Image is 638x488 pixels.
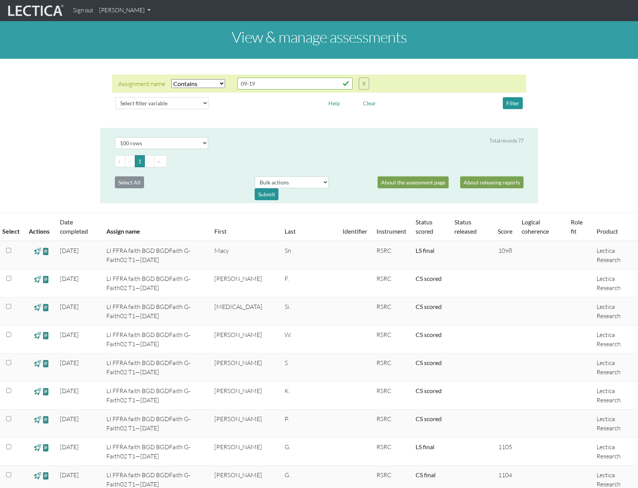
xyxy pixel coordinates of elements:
[372,297,411,325] td: RSRC
[42,387,50,396] span: view
[416,443,434,450] a: Completed = assessment has been completed; CS scored = assessment has been CLAS scored; LS scored...
[214,227,227,235] a: First
[372,354,411,382] td: RSRC
[592,241,638,269] td: Lectica Research
[416,331,442,338] a: Completed = assessment has been completed; CS scored = assessment has been CLAS scored; LS scored...
[55,241,102,269] td: [DATE]
[102,269,210,297] td: LI FFRA faith BGD BGDFaith G-Faith02 T1—[DATE]
[34,275,41,284] span: view
[597,227,618,235] a: Product
[34,387,41,396] span: view
[42,443,50,452] span: view
[210,410,280,438] td: [PERSON_NAME]
[522,218,549,235] a: Logical coherence
[42,415,50,424] span: view
[42,275,50,284] span: view
[280,241,338,269] td: Sn
[60,218,88,235] a: Date completed
[372,269,411,297] td: RSRC
[102,438,210,466] td: LI FFRA faith BGD BGDFaith G-Faith02 T1—[DATE]
[70,3,96,18] a: Sign out
[42,247,50,256] span: view
[34,331,41,340] span: view
[416,247,434,254] a: Completed = assessment has been completed; CS scored = assessment has been CLAS scored; LS scored...
[102,297,210,325] td: LI FFRA faith BGD BGDFaith G-Faith02 T1—[DATE]
[325,99,343,106] a: Help
[102,213,210,241] th: Assign name
[102,325,210,354] td: LI FFRA faith BGD BGDFaith G-Faith02 T1—[DATE]
[498,247,512,254] span: 1098
[416,275,442,282] a: Completed = assessment has been completed; CS scored = assessment has been CLAS scored; LS scored...
[416,415,442,422] a: Completed = assessment has been completed; CS scored = assessment has been CLAS scored; LS scored...
[416,387,442,394] a: Completed = assessment has been completed; CS scored = assessment has been CLAS scored; LS scored...
[34,443,41,452] span: view
[210,325,280,354] td: [PERSON_NAME]
[34,471,41,480] span: view
[360,97,379,109] button: Clear
[34,303,41,312] span: view
[489,137,524,144] div: Total records 77
[372,382,411,410] td: RSRC
[416,218,433,235] a: Status scored
[378,176,449,188] a: About the assessment page
[102,382,210,410] td: LI FFRA faith BGD BGDFaith G-Faith02 T1—[DATE]
[210,297,280,325] td: [MEDICAL_DATA]
[280,410,338,438] td: P.
[115,155,524,167] ul: Pagination
[280,297,338,325] td: Si.
[592,410,638,438] td: Lectica Research
[55,354,102,382] td: [DATE]
[592,269,638,297] td: Lectica Research
[102,241,210,269] td: LI FFRA faith BGD BGDFaith G-Faith02 T1—[DATE]
[416,303,442,310] a: Completed = assessment has been completed; CS scored = assessment has been CLAS scored; LS scored...
[42,303,50,312] span: view
[372,241,411,269] td: RSRC
[34,359,41,368] span: view
[372,325,411,354] td: RSRC
[96,3,154,18] a: [PERSON_NAME]
[210,354,280,382] td: [PERSON_NAME]
[592,354,638,382] td: Lectica Research
[280,438,338,466] td: G.
[498,443,512,451] span: 1105
[280,382,338,410] td: K.
[135,155,145,167] button: Go to page 1
[571,218,583,235] a: Role fit
[42,331,50,340] span: view
[55,410,102,438] td: [DATE]
[42,359,50,368] span: view
[118,79,165,88] div: Assignment name
[498,227,512,235] a: Score
[42,471,50,480] span: view
[592,297,638,325] td: Lectica Research
[359,78,369,90] button: X
[210,438,280,466] td: [PERSON_NAME]
[376,227,406,235] a: Instrument
[592,325,638,354] td: Lectica Research
[210,382,280,410] td: [PERSON_NAME]
[325,97,343,109] button: Help
[454,218,477,235] a: Status released
[55,325,102,354] td: [DATE]
[343,227,367,235] a: Identifier
[460,176,524,188] a: About releasing reports
[55,382,102,410] td: [DATE]
[416,359,442,366] a: Completed = assessment has been completed; CS scored = assessment has been CLAS scored; LS scored...
[592,382,638,410] td: Lectica Research
[102,354,210,382] td: LI FFRA faith BGD BGDFaith G-Faith02 T1—[DATE]
[285,227,296,235] a: Last
[372,410,411,438] td: RSRC
[24,213,55,241] th: Actions
[34,415,41,424] span: view
[210,241,280,269] td: Macy
[416,471,436,478] a: Completed = assessment has been completed; CS scored = assessment has been CLAS scored; LS scored...
[280,325,338,354] td: W.
[255,188,278,200] div: Submit
[498,471,512,479] span: 1104
[372,438,411,466] td: RSRC
[115,176,144,188] button: Select All
[55,297,102,325] td: [DATE]
[102,410,210,438] td: LI FFRA faith BGD BGDFaith G-Faith02 T1—[DATE]
[280,269,338,297] td: F.
[280,354,338,382] td: S.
